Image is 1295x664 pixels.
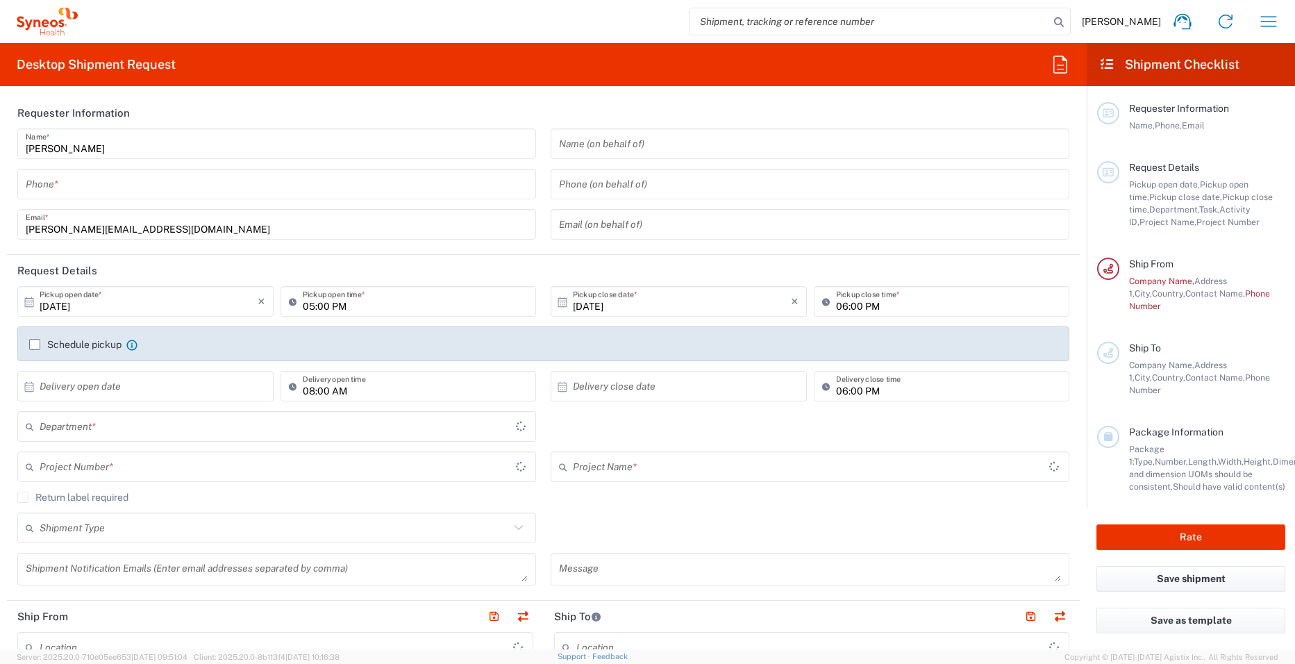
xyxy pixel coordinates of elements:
[558,652,592,661] a: Support
[1064,651,1278,663] span: Copyright © [DATE]-[DATE] Agistix Inc., All Rights Reserved
[1149,204,1199,215] span: Department,
[285,653,340,661] span: [DATE] 10:16:38
[1152,288,1185,299] span: Country,
[1096,608,1285,633] button: Save as template
[1135,288,1152,299] span: City,
[690,8,1049,35] input: Shipment, tracking or reference number
[1096,524,1285,550] button: Rate
[1155,456,1188,467] span: Number,
[1129,120,1155,131] span: Name,
[1218,456,1244,467] span: Width,
[1129,444,1164,467] span: Package 1:
[592,652,628,661] a: Feedback
[1129,103,1229,114] span: Requester Information
[17,106,130,120] h2: Requester Information
[1082,15,1161,28] span: [PERSON_NAME]
[1244,456,1273,467] span: Height,
[258,290,265,313] i: ×
[554,610,602,624] h2: Ship To
[1185,372,1245,383] span: Contact Name,
[1129,342,1161,354] span: Ship To
[29,339,122,350] label: Schedule pickup
[131,653,187,661] span: [DATE] 09:51:04
[1155,120,1182,131] span: Phone,
[1096,566,1285,592] button: Save shipment
[194,653,340,661] span: Client: 2025.20.0-8b113f4
[1129,258,1173,269] span: Ship From
[1196,217,1260,227] span: Project Number
[17,492,128,503] label: Return label required
[1139,217,1196,227] span: Project Name,
[1199,204,1219,215] span: Task,
[1173,481,1285,492] span: Should have valid content(s)
[1182,120,1205,131] span: Email
[1149,192,1222,202] span: Pickup close date,
[1129,426,1223,438] span: Package Information
[1135,372,1152,383] span: City,
[1129,162,1199,173] span: Request Details
[1152,372,1185,383] span: Country,
[1099,56,1239,73] h2: Shipment Checklist
[17,610,68,624] h2: Ship From
[17,264,97,278] h2: Request Details
[791,290,799,313] i: ×
[1185,288,1245,299] span: Contact Name,
[1134,456,1155,467] span: Type,
[17,653,187,661] span: Server: 2025.20.0-710e05ee653
[1129,360,1194,370] span: Company Name,
[17,56,176,73] h2: Desktop Shipment Request
[1129,179,1200,190] span: Pickup open date,
[1129,276,1194,286] span: Company Name,
[1188,456,1218,467] span: Length,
